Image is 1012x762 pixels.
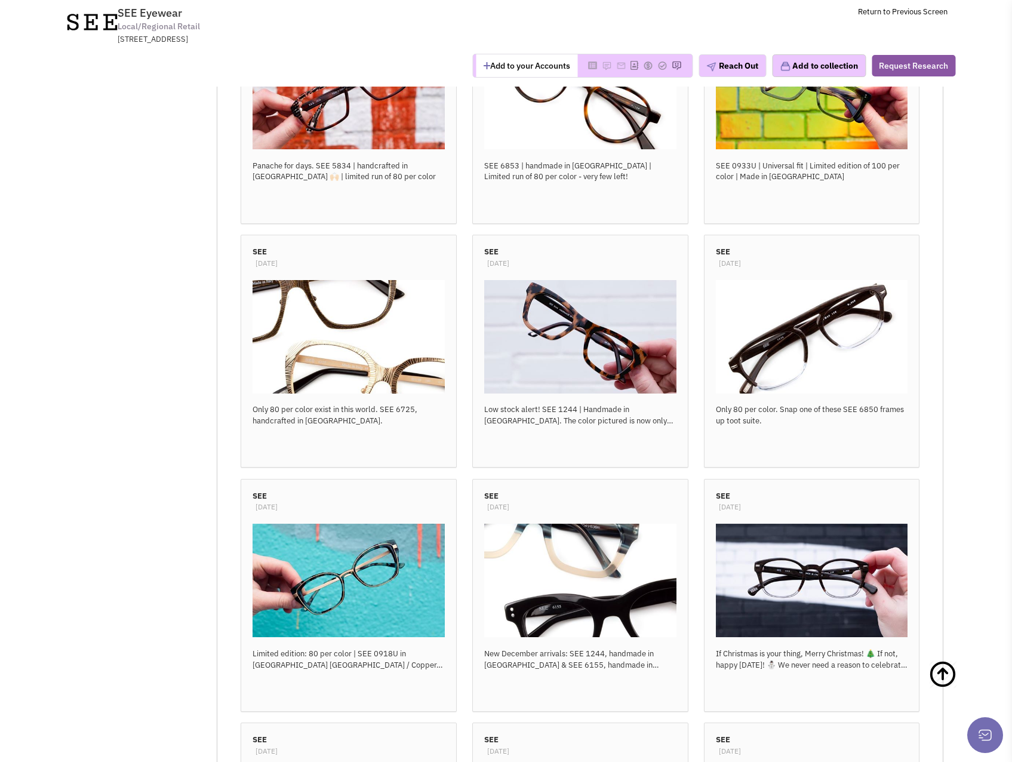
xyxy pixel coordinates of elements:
span: [DATE] [484,746,509,755]
span: [DATE] [253,502,278,511]
button: Reach Out [699,54,766,77]
div: [STREET_ADDRESS] [118,34,429,45]
img: Please add to your accounts [616,61,626,70]
img: h68eoQiddUKREY-ZLN8EFw.jpg [484,36,676,149]
span: Low stock alert! SEE 1244 | Handmade in Germany. The color pictured is now only available in sele... [484,404,673,448]
b: SEE [484,247,499,257]
button: Add to collection [772,54,866,77]
img: GJWf3vsWQ0OPBZZamoixVg.jpg [716,280,908,394]
button: Request Research [872,55,955,76]
b: SEE [253,247,267,257]
div: Panache for days. SEE 5834 | handcrafted in [GEOGRAPHIC_DATA] 🙌🏻 | limited run of 80 per color [253,161,445,183]
b: SEE [484,491,499,501]
img: plane.png [706,62,716,72]
span: [DATE] [253,746,278,755]
img: kApOoXGX5k2XigK32OfBlQ.jpg [253,36,445,149]
span: [DATE] [716,259,741,268]
div: SEE 6853 | handmade in [GEOGRAPHIC_DATA] | Limited run of 80 per color - very few left! [484,161,676,183]
span: SEE Eyewear [118,6,182,20]
span: If Christmas is your thing, Merry Christmas! 🎄 If not, happy Tuesday! ⛄️ We never need a reason t... [716,649,908,681]
span: [DATE] [716,502,741,511]
img: Please add to your accounts [602,61,611,70]
img: 0xm_HhoY2kaptU6uhrkmuw.jpg [484,280,676,394]
span: [DATE] [484,259,509,268]
b: SEE [716,735,730,745]
img: SslVcBezv0O0KRtR3uFlOA.jpg [253,280,445,394]
span: [DATE] [484,502,509,511]
b: SEE [253,491,267,501]
b: SEE [484,735,499,745]
img: Please add to your accounts [657,61,667,70]
img: www.seeeyewear.com [64,7,119,37]
span: New December arrivals: SEE 1244, handmade in Germany & SEE 6155, handmade in Italy. Only 80 of ea... [484,649,673,681]
span: Local/Regional Retail [118,20,200,33]
b: SEE [716,491,730,501]
img: HJopbUl6SEinglJcDsxUsQ.jpg [484,524,676,637]
div: Only 80 per color. Snap one of these SEE 6850 frames up toot suite. [716,404,908,426]
img: Please add to your accounts [672,61,681,70]
span: [DATE] [716,746,741,755]
img: icon-collection-lavender.png [780,61,790,72]
div: Only 80 per color exist in this world. SEE 6725, handcrafted in [GEOGRAPHIC_DATA]. [253,404,445,426]
button: Add to your Accounts [476,54,577,77]
img: DYQmJd6DtUiZe3Hq1K7O-w.jpg [716,36,908,149]
b: SEE [716,247,730,257]
span: Limited edition: 80 per color | SEE 0918U in Antique Havana / Copper. This one’s flattering on ev... [253,649,442,714]
a: Return to Previous Screen [858,7,948,17]
b: SEE [253,735,267,745]
img: Please add to your accounts [643,61,653,70]
span: [DATE] [253,259,278,268]
img: ryHjGyyq1kOzhnR_yRup0A.jpg [253,524,445,637]
a: Back To Top [928,648,988,726]
img: snb0BIE8GkSXMI6M2kR6uw.jpg [716,524,908,637]
div: SEE 0933U | Universal fit | Limited edition of 100 per color | Made in [GEOGRAPHIC_DATA] [716,161,908,183]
